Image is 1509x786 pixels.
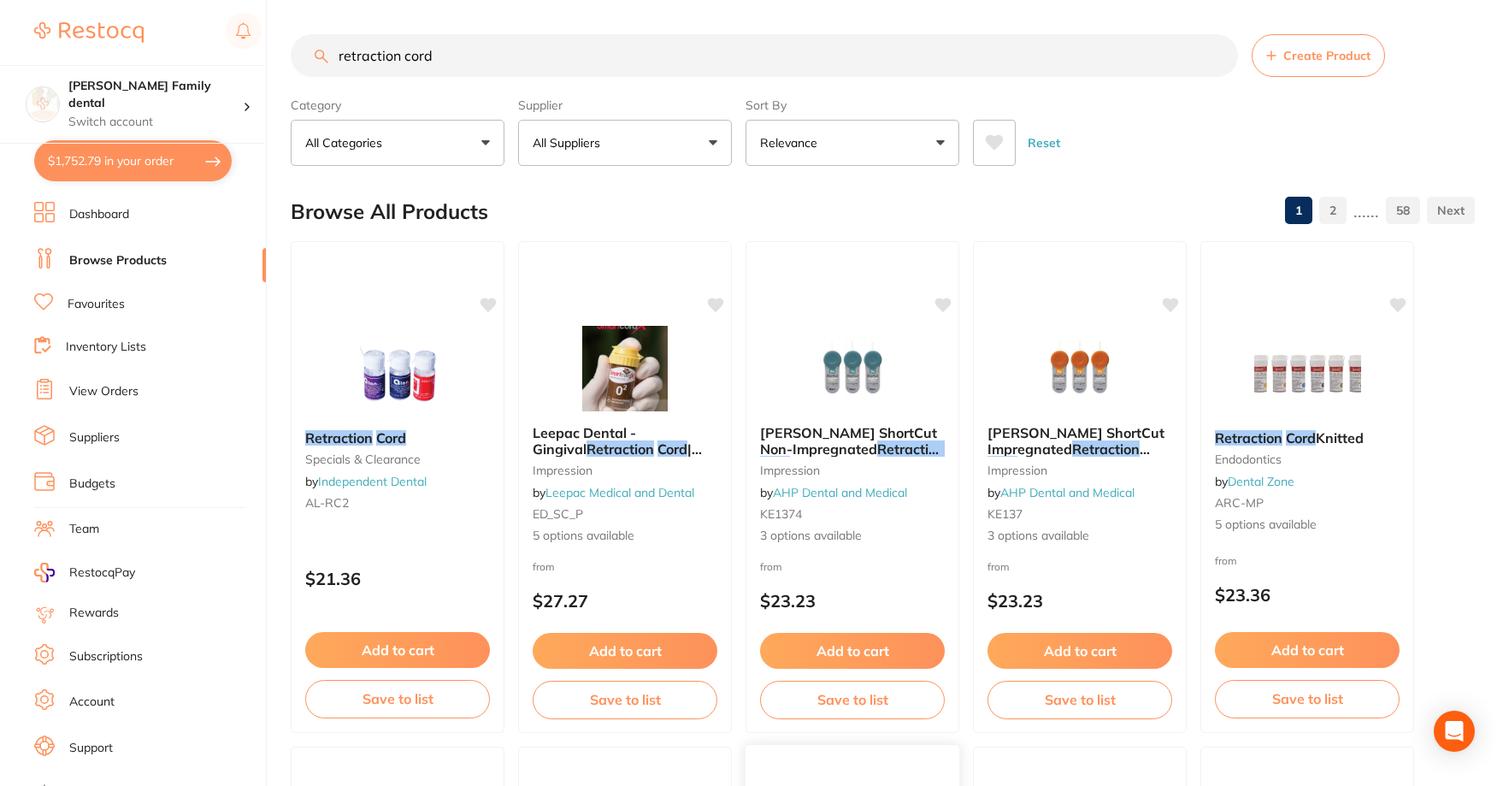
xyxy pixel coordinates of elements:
[760,528,945,545] span: 3 options available
[1215,474,1294,489] span: by
[305,569,490,588] p: $21.36
[533,681,717,718] button: Save to list
[34,563,55,582] img: RestocqPay
[305,429,373,446] em: Retraction
[1023,120,1065,166] button: Reset
[1285,193,1312,228] a: 1
[533,560,555,573] span: from
[291,34,1238,77] input: Search Products
[291,200,488,224] h2: Browse All Products
[66,339,146,356] a: Inventory Lists
[760,681,945,718] button: Save to list
[27,87,59,120] img: Westbrook Family dental
[569,326,681,411] img: Leepac Dental - Gingival Retraction Cord | Smartcord X - High Quality Dental Product
[987,424,1164,457] span: [PERSON_NAME] ShortCut Impregnated
[760,456,790,473] em: Cord
[1000,485,1135,500] a: AHP Dental and Medical
[1252,331,1363,417] img: Retraction Cord Knitted
[291,98,504,113] label: Category
[69,383,139,400] a: View Orders
[1215,585,1400,605] p: $23.36
[760,633,945,669] button: Add to cart
[987,425,1172,457] b: Kerr GingiBraid+ ShortCut Impregnated Retraction Cord
[305,474,427,489] span: by
[533,528,717,545] span: 5 options available
[773,485,907,500] a: AHP Dental and Medical
[760,560,782,573] span: from
[760,591,945,611] p: $23.23
[69,252,167,269] a: Browse Products
[760,134,824,151] p: Relevance
[746,98,959,113] label: Sort By
[69,206,129,223] a: Dashboard
[533,485,694,500] span: by
[69,564,135,582] span: RestocqPay
[877,440,945,458] em: Retraction
[987,506,1023,522] span: KE137
[987,591,1172,611] p: $23.23
[1215,517,1400,534] span: 5 options available
[533,424,636,457] span: Leepac Dental - Gingival
[69,740,113,757] a: Support
[533,506,583,522] span: ED_SC_P
[69,521,99,538] a: Team
[1024,326,1135,411] img: Kerr GingiBraid+ ShortCut Impregnated Retraction Cord
[1072,440,1140,458] em: Retraction
[1215,680,1400,718] button: Save to list
[34,140,232,181] button: $1,752.79 in your order
[760,506,802,522] span: KE1374
[518,120,732,166] button: All Suppliers
[1215,632,1400,668] button: Add to cart
[1434,711,1475,752] div: Open Intercom Messenger
[34,13,144,52] a: Restocq Logo
[987,633,1172,669] button: Add to cart
[1252,34,1385,77] button: Create Product
[1215,429,1282,446] em: Retraction
[305,680,490,718] button: Save to list
[760,485,907,500] span: by
[1215,495,1264,511] span: ARC-MP
[291,120,504,166] button: All Categories
[69,694,115,711] a: Account
[342,331,453,417] img: Retraction Cord
[760,424,937,457] span: [PERSON_NAME] ShortCut Non-Impregnated
[587,440,654,458] em: Retraction
[533,425,717,457] b: Leepac Dental - Gingival Retraction Cord | Smartcord X - High Quality Dental Product
[1215,554,1237,567] span: from
[68,114,243,131] p: Switch account
[1283,49,1370,62] span: Create Product
[987,560,1010,573] span: from
[305,452,490,466] small: specials & clearance
[1215,452,1400,466] small: Endodontics
[69,605,119,622] a: Rewards
[305,632,490,668] button: Add to cart
[1316,429,1364,446] span: Knitted
[34,563,135,582] a: RestocqPay
[533,134,607,151] p: All Suppliers
[760,425,945,457] b: Kerr GingiBraid+ ShortCut Non-Impregnated Retraction Cord
[69,476,115,493] a: Budgets
[68,78,243,111] h4: Westbrook Family dental
[987,464,1172,477] small: impression
[305,495,349,511] span: AL-RC2
[1386,193,1420,228] a: 58
[68,296,125,313] a: Favourites
[69,429,120,446] a: Suppliers
[1286,429,1316,446] em: Cord
[987,456,1017,473] em: Cord
[545,485,694,500] a: Leepac Medical and Dental
[1215,430,1400,446] b: Retraction Cord Knitted
[69,648,143,665] a: Subscriptions
[987,681,1172,718] button: Save to list
[305,134,389,151] p: All Categories
[518,98,732,113] label: Supplier
[305,430,490,446] b: Retraction Cord
[533,633,717,669] button: Add to cart
[533,464,717,477] small: impression
[987,528,1172,545] span: 3 options available
[1319,193,1347,228] a: 2
[1228,474,1294,489] a: Dental Zone
[34,22,144,43] img: Restocq Logo
[376,429,406,446] em: Cord
[1353,201,1379,221] p: ......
